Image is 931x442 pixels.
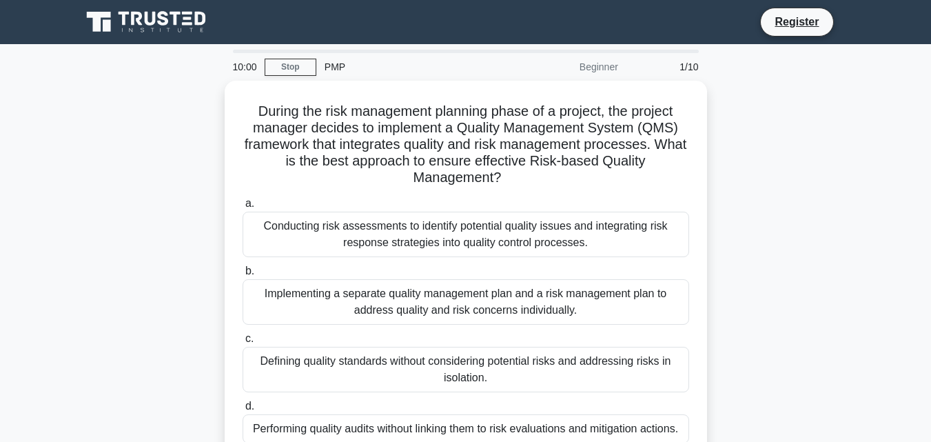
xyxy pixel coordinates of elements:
[243,212,689,257] div: Conducting risk assessments to identify potential quality issues and integrating risk response st...
[245,265,254,277] span: b.
[225,53,265,81] div: 10:00
[243,347,689,392] div: Defining quality standards without considering potential risks and addressing risks in isolation.
[506,53,626,81] div: Beginner
[245,197,254,209] span: a.
[245,400,254,412] span: d.
[245,332,254,344] span: c.
[626,53,707,81] div: 1/10
[265,59,316,76] a: Stop
[316,53,506,81] div: PMP
[766,13,827,30] a: Register
[241,103,690,187] h5: During the risk management planning phase of a project, the project manager decides to implement ...
[243,279,689,325] div: Implementing a separate quality management plan and a risk management plan to address quality and...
